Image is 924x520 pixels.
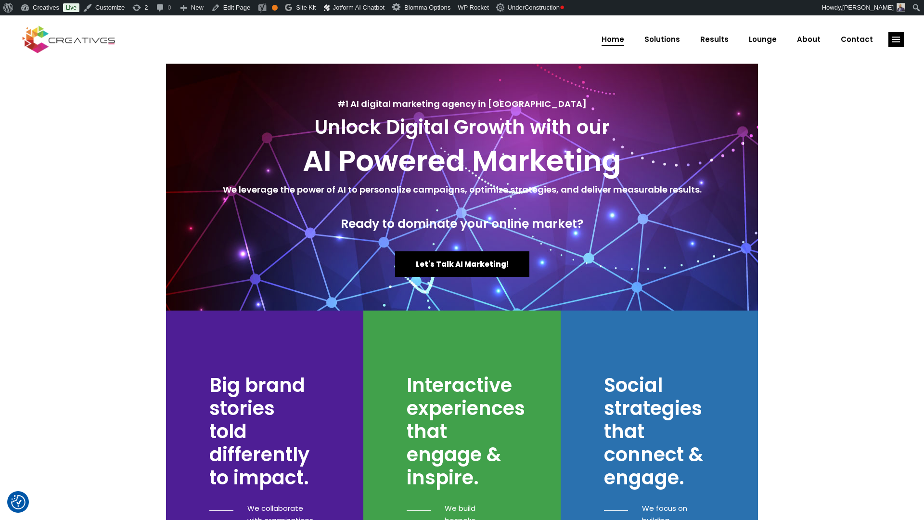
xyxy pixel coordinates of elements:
[797,27,821,52] span: About
[296,4,316,11] span: Site Kit
[395,251,529,277] a: Let's Talk AI Marketing!
[690,27,739,52] a: Results
[602,27,624,52] span: Home
[700,27,729,52] span: Results
[831,27,883,52] a: Contact
[604,374,705,489] h3: Social strategies that connect & engage.
[416,259,509,269] span: Let's Talk AI Marketing!
[11,495,26,509] button: Consent Preferences
[176,116,748,139] h3: Unlock Digital Growth with our
[176,217,748,231] h4: Ready to dominate your online market?
[272,5,278,11] div: OK
[11,495,26,509] img: Revisit consent button
[888,32,904,47] a: link
[63,3,79,12] a: Live
[176,97,748,111] h5: #1 AI digital marketing agency in [GEOGRAPHIC_DATA]
[496,3,506,12] img: Creatives | Home
[739,27,787,52] a: Lounge
[787,27,831,52] a: About
[749,27,777,52] span: Lounge
[897,3,905,12] img: Creatives | Home
[20,25,117,54] img: Creatives
[176,143,748,178] h2: AI Powered Marketing
[209,374,315,489] h3: Big brand stories told differently to impact.
[841,27,873,52] span: Contact
[176,183,748,196] h5: We leverage the power of AI to personalize campaigns, optimize strategies, and deliver measurable...
[842,4,894,11] span: [PERSON_NAME]
[591,27,634,52] a: Home
[634,27,690,52] a: Solutions
[644,27,680,52] span: Solutions
[407,374,508,489] h3: Interactive experiences that engage & inspire.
